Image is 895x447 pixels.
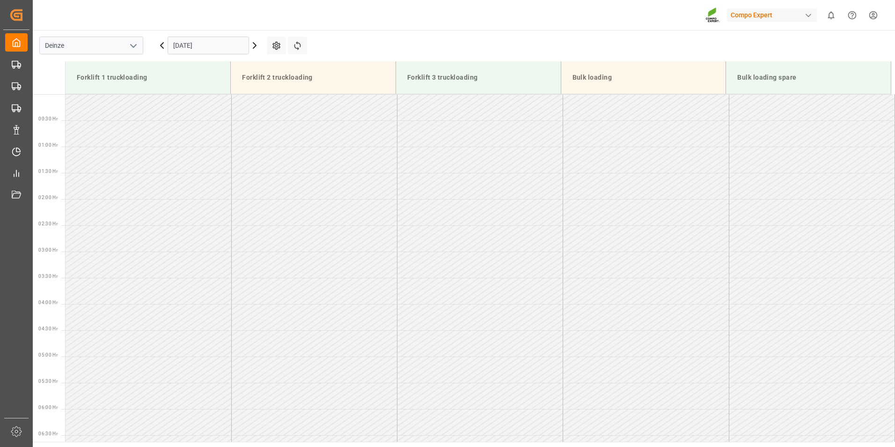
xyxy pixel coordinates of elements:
[38,116,58,121] span: 00:30 Hr
[38,142,58,148] span: 01:00 Hr
[38,274,58,279] span: 03:30 Hr
[38,221,58,226] span: 02:30 Hr
[705,7,720,23] img: Screenshot%202023-09-29%20at%2010.02.21.png_1712312052.png
[38,195,58,200] span: 02:00 Hr
[38,169,58,174] span: 01:30 Hr
[238,69,388,86] div: Forklift 2 truckloading
[38,431,58,436] span: 06:30 Hr
[403,69,553,86] div: Forklift 3 truckloading
[38,300,58,305] span: 04:00 Hr
[821,5,842,26] button: show 0 new notifications
[38,326,58,331] span: 04:30 Hr
[73,69,223,86] div: Forklift 1 truckloading
[38,247,58,253] span: 03:00 Hr
[727,6,821,24] button: Compo Expert
[38,379,58,384] span: 05:30 Hr
[39,37,143,54] input: Type to search/select
[168,37,249,54] input: DD.MM.YYYY
[734,69,883,86] div: Bulk loading spare
[569,69,719,86] div: Bulk loading
[126,38,140,53] button: open menu
[38,405,58,410] span: 06:00 Hr
[727,8,817,22] div: Compo Expert
[842,5,863,26] button: Help Center
[38,352,58,358] span: 05:00 Hr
